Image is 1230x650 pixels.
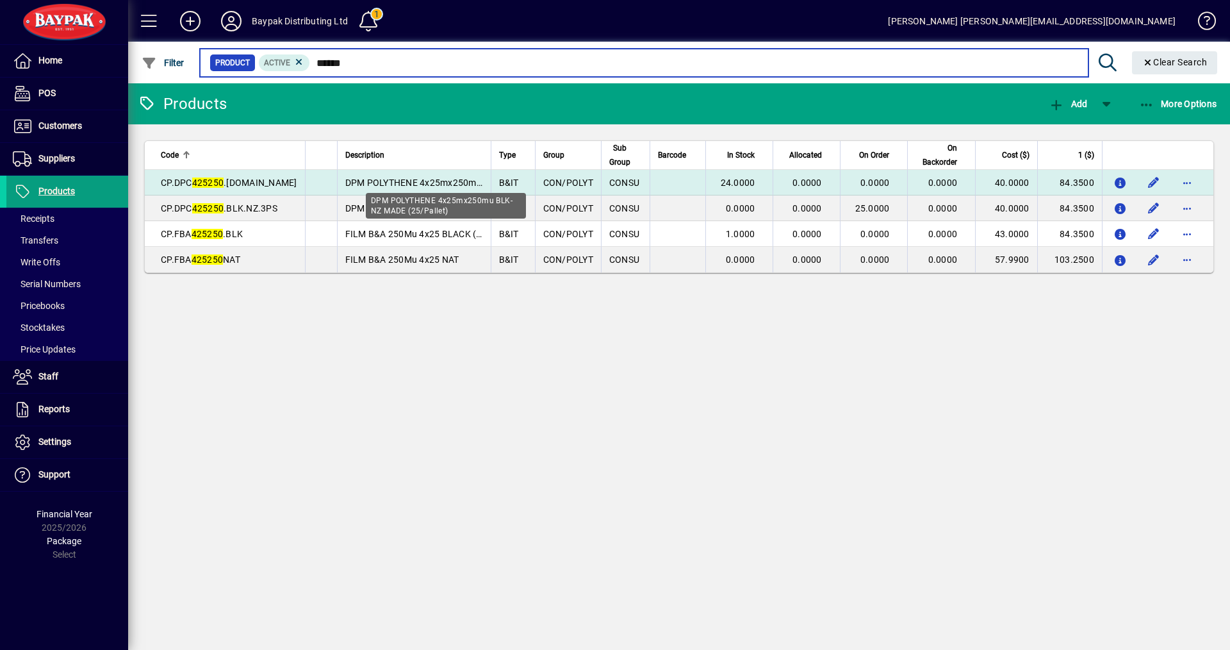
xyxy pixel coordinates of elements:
[860,254,890,265] span: 0.0000
[211,10,252,33] button: Profile
[860,229,890,239] span: 0.0000
[928,203,958,213] span: 0.0000
[192,203,224,213] em: 425250
[38,437,71,447] span: Settings
[6,361,128,393] a: Staff
[161,148,297,162] div: Code
[848,148,901,162] div: On Order
[1045,92,1090,115] button: Add
[142,58,184,68] span: Filter
[13,344,76,354] span: Price Updates
[13,213,54,224] span: Receipts
[1177,172,1197,193] button: More options
[13,301,65,311] span: Pricebooks
[13,257,60,267] span: Write Offs
[609,141,642,169] div: Sub Group
[6,143,128,175] a: Suppliers
[6,338,128,360] a: Price Updates
[975,196,1037,221] td: 40.0000
[1144,249,1164,270] button: Edit
[6,426,128,458] a: Settings
[1144,172,1164,193] button: Edit
[915,141,969,169] div: On Backorder
[38,153,75,163] span: Suppliers
[609,229,639,239] span: CONSU
[38,121,82,131] span: Customers
[1037,247,1102,272] td: 103.2500
[543,178,593,188] span: CON/POLYT
[1037,221,1102,247] td: 84.3500
[855,203,890,213] span: 25.0000
[13,279,81,289] span: Serial Numbers
[658,148,698,162] div: Barcode
[13,235,58,246] span: Transfers
[721,178,755,188] span: 24.0000
[6,317,128,338] a: Stocktakes
[252,11,348,31] div: Baypak Distributing Ltd
[6,295,128,317] a: Pricebooks
[6,394,128,426] a: Reports
[1049,99,1087,109] span: Add
[37,509,92,519] span: Financial Year
[6,229,128,251] a: Transfers
[975,170,1037,196] td: 40.0000
[366,193,526,219] div: DPM POLYTHENE 4x25mx250mu BLK-NZ MADE (25/Pallet)
[1177,224,1197,244] button: More options
[609,254,639,265] span: CONSU
[38,469,70,479] span: Support
[38,186,75,196] span: Products
[1037,170,1102,196] td: 84.3500
[499,148,527,162] div: Type
[1177,249,1197,270] button: More options
[543,254,593,265] span: CON/POLYT
[264,58,290,67] span: Active
[543,229,593,239] span: CON/POLYT
[47,536,81,546] span: Package
[1177,198,1197,219] button: More options
[1037,196,1102,221] td: 84.3500
[609,178,639,188] span: CONSU
[38,88,56,98] span: POS
[1136,92,1220,115] button: More Options
[928,178,958,188] span: 0.0000
[192,254,224,265] em: 425250
[1144,224,1164,244] button: Edit
[975,247,1037,272] td: 57.9900
[259,54,310,71] mat-chip: Activation Status: Active
[192,178,224,188] em: 425250
[859,148,889,162] span: On Order
[1139,99,1217,109] span: More Options
[345,178,589,188] span: DPM POLYTHENE 4x25mx250mu BLK-NZ MADE (25/Pallet)
[345,254,459,265] span: FILM B&A 250Mu 4x25 NAT
[543,148,564,162] span: Group
[781,148,833,162] div: Allocated
[888,11,1176,31] div: [PERSON_NAME] [PERSON_NAME][EMAIL_ADDRESS][DOMAIN_NAME]
[792,203,822,213] span: 0.0000
[975,221,1037,247] td: 43.0000
[345,229,504,239] span: FILM B&A 250Mu 4x25 BLACK (MATT)
[499,148,516,162] span: Type
[726,229,755,239] span: 1.0000
[38,55,62,65] span: Home
[726,254,755,265] span: 0.0000
[714,148,767,162] div: In Stock
[726,203,755,213] span: 0.0000
[543,148,593,162] div: Group
[792,178,822,188] span: 0.0000
[6,273,128,295] a: Serial Numbers
[138,51,188,74] button: Filter
[345,148,483,162] div: Description
[499,254,519,265] span: B&IT
[6,45,128,77] a: Home
[792,254,822,265] span: 0.0000
[1002,148,1029,162] span: Cost ($)
[1132,51,1218,74] button: Clear
[499,229,519,239] span: B&IT
[170,10,211,33] button: Add
[928,254,958,265] span: 0.0000
[1144,198,1164,219] button: Edit
[38,404,70,414] span: Reports
[789,148,822,162] span: Allocated
[192,229,224,239] em: 425250
[658,148,686,162] span: Barcode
